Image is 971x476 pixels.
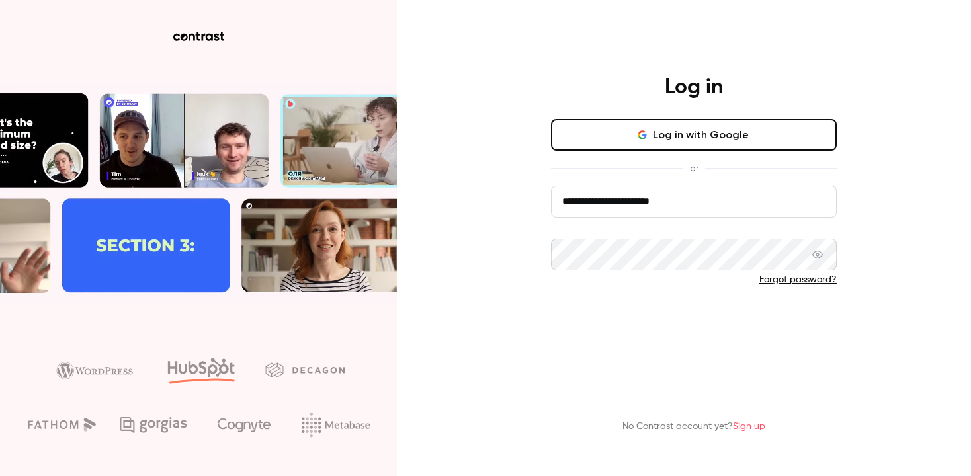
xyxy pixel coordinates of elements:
[683,161,705,175] span: or
[665,74,723,100] h4: Log in
[622,420,765,434] p: No Contrast account yet?
[759,275,837,284] a: Forgot password?
[265,362,345,377] img: decagon
[733,422,765,431] a: Sign up
[551,307,837,339] button: Log in
[551,119,837,151] button: Log in with Google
